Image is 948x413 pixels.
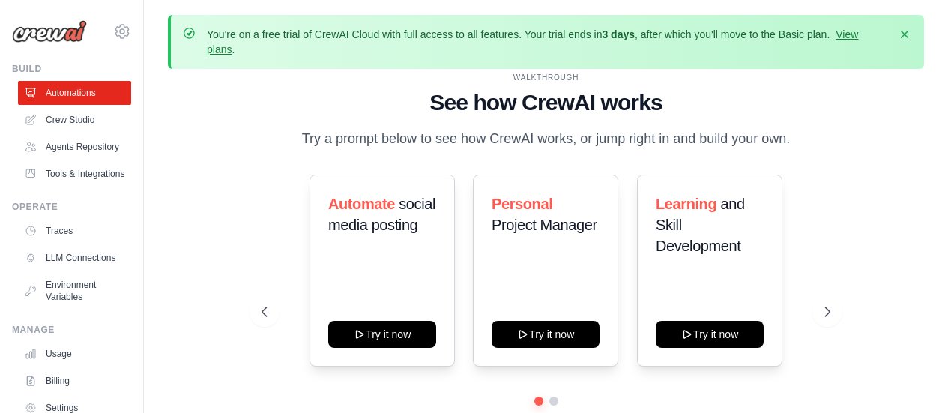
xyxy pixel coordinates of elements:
[18,81,131,105] a: Automations
[12,324,131,336] div: Manage
[18,342,131,366] a: Usage
[602,28,635,40] strong: 3 days
[492,196,552,212] span: Personal
[262,89,830,116] h1: See how CrewAI works
[656,321,764,348] button: Try it now
[328,196,395,212] span: Automate
[18,108,131,132] a: Crew Studio
[295,128,798,150] p: Try a prompt below to see how CrewAI works, or jump right in and build your own.
[328,321,436,348] button: Try it now
[18,162,131,186] a: Tools & Integrations
[18,135,131,159] a: Agents Repository
[262,72,830,83] div: WALKTHROUGH
[492,217,597,233] span: Project Manager
[328,196,435,233] span: social media posting
[18,369,131,393] a: Billing
[12,63,131,75] div: Build
[12,201,131,213] div: Operate
[492,321,600,348] button: Try it now
[207,27,888,57] p: You're on a free trial of CrewAI Cloud with full access to all features. Your trial ends in , aft...
[656,196,716,212] span: Learning
[656,196,745,254] span: and Skill Development
[18,219,131,243] a: Traces
[12,20,87,43] img: Logo
[18,273,131,309] a: Environment Variables
[18,246,131,270] a: LLM Connections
